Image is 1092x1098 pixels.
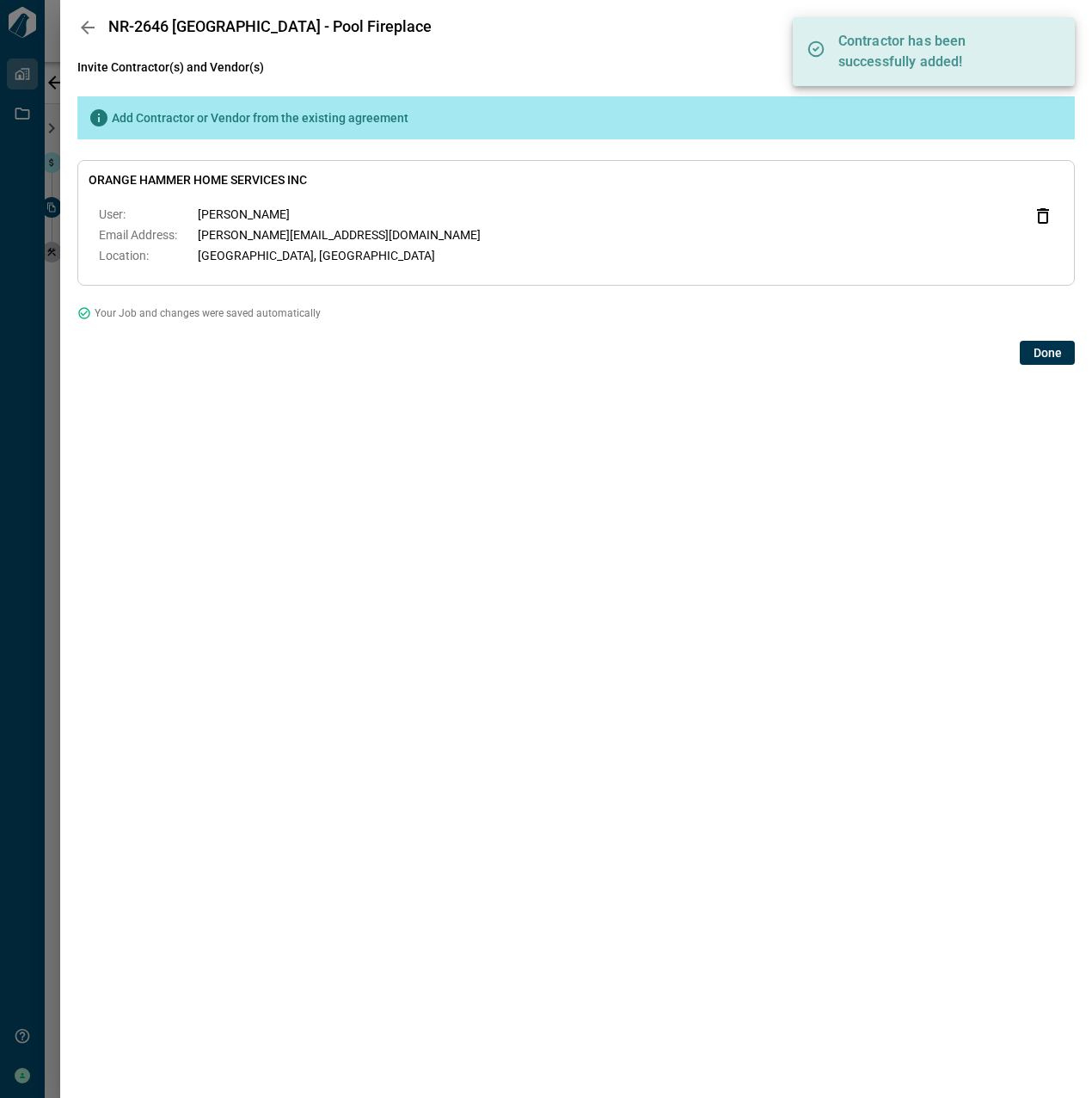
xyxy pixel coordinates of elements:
[1020,341,1075,365] button: Done
[112,109,408,126] span: Add Contractor or Vendor from the existing agreement
[89,171,1064,188] span: ORANGE HAMMER HOME SERVICES INC
[105,17,432,35] span: NR-2646 [GEOGRAPHIC_DATA] - Pool Fireplace
[198,247,481,264] span: [GEOGRAPHIC_DATA], [GEOGRAPHIC_DATA]
[99,226,177,244] span: Email Address:
[838,31,1045,72] p: Contractor has been successfully added!
[1034,344,1062,361] span: Done
[198,206,481,223] span: [PERSON_NAME]
[198,226,481,244] span: [PERSON_NAME][EMAIL_ADDRESS][DOMAIN_NAME]
[99,247,177,264] span: Location:
[99,206,177,223] span: User:
[77,59,1075,76] span: Invite Contractor(s) and Vendor(s)
[95,306,321,320] span: Your Job and changes were saved automatically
